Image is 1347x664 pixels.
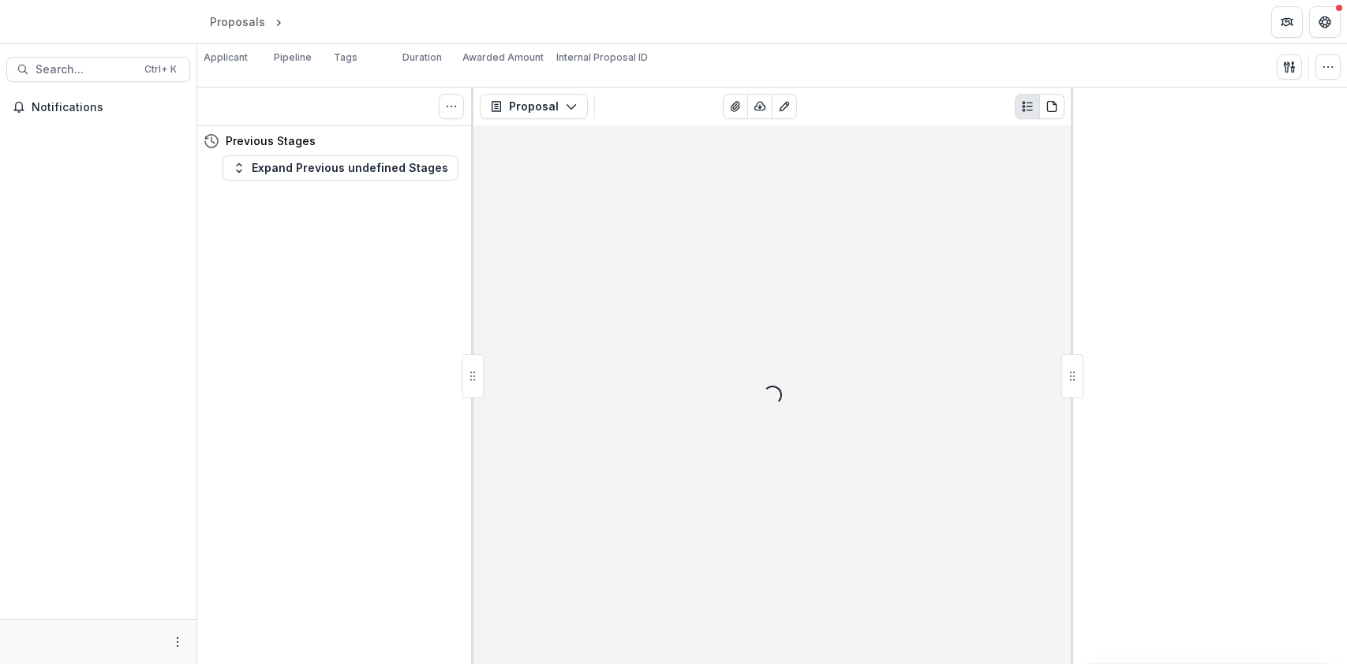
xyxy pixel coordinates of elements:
div: Ctrl + K [141,61,180,78]
button: Partners [1271,6,1303,38]
button: PDF view [1039,94,1065,119]
p: Awarded Amount [462,50,544,65]
span: Notifications [32,101,184,114]
button: Proposal [480,94,588,119]
button: Toggle View Cancelled Tasks [439,94,464,119]
button: Notifications [6,95,190,120]
button: Plaintext view [1015,94,1040,119]
button: More [168,632,187,651]
button: Get Help [1309,6,1341,38]
button: Edit as form [772,94,797,119]
button: Search... [6,57,190,82]
p: Duration [402,50,442,65]
p: Applicant [204,50,248,65]
nav: breadcrumb [204,10,353,33]
span: Search... [36,63,135,76]
button: View Attached Files [723,94,748,119]
p: Internal Proposal ID [556,50,648,65]
p: Tags [334,50,357,65]
h4: Previous Stages [226,132,316,149]
div: Proposals [210,13,265,30]
button: Expand Previous undefined Stages [223,155,458,181]
a: Proposals [204,10,271,33]
p: Pipeline [274,50,312,65]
